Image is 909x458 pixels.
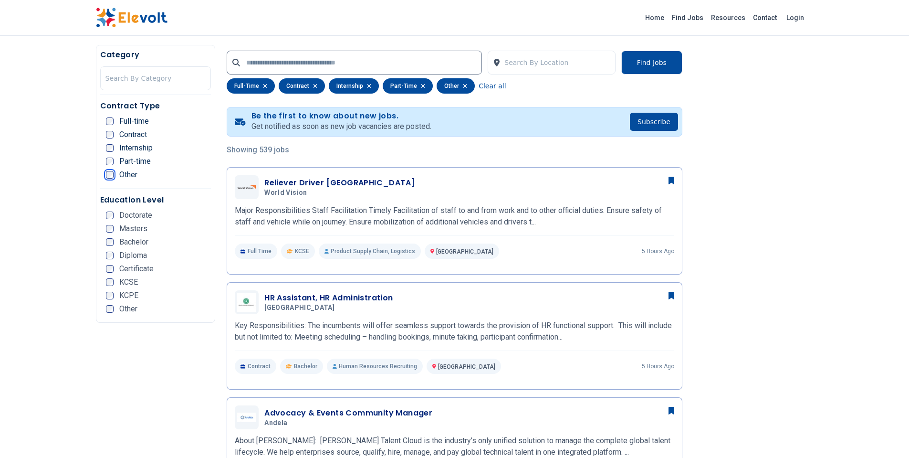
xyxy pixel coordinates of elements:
[119,117,149,125] span: Full-time
[707,10,749,25] a: Resources
[106,158,114,165] input: Part-time
[264,407,432,419] h3: Advocacy & Events Community Manager
[106,305,114,313] input: Other
[119,292,138,299] span: KCPE
[264,292,393,304] h3: HR Assistant, HR Administration
[106,117,114,125] input: Full-time
[119,131,147,138] span: Contract
[294,362,317,370] span: Bachelor
[621,51,682,75] button: Find Jobs
[329,78,379,94] div: internship
[106,131,114,138] input: Contract
[235,435,674,458] p: About [PERSON_NAME]: [PERSON_NAME] Talent Cloud is the industry’s only unified solution to manage...
[227,144,682,156] p: Showing 539 jobs
[119,265,154,273] span: Certificate
[319,244,421,259] p: Product Supply Chain, Logistics
[641,10,668,25] a: Home
[235,290,674,374] a: Aga khan UniversityHR Assistant, HR Administration[GEOGRAPHIC_DATA]Key Responsibilities: The incu...
[264,304,334,312] span: [GEOGRAPHIC_DATA]
[235,205,674,228] p: Major Responsibilities Staff Facilitation Timely Facilitation of staff to and from work and to ot...
[106,238,114,246] input: Bachelor
[119,252,147,259] span: Diploma
[264,177,415,189] h3: Reliever Driver [GEOGRAPHIC_DATA]
[119,238,148,246] span: Bachelor
[119,144,153,152] span: Internship
[119,305,137,313] span: Other
[100,194,211,206] h5: Education Level
[106,212,114,219] input: Doctorate
[96,8,167,28] img: Elevolt
[327,359,423,374] p: Human Resources Recruiting
[235,320,674,343] p: Key Responsibilities: The incumbents will offer seamless support towards the provision of HR func...
[227,78,275,94] div: full-time
[106,252,114,259] input: Diploma
[668,10,707,25] a: Find Jobs
[479,78,506,94] button: Clear all
[438,363,495,370] span: [GEOGRAPHIC_DATA]
[295,247,309,255] span: KCSE
[251,121,431,132] p: Get notified as soon as new job vacancies are posted.
[279,78,325,94] div: contract
[642,362,674,370] p: 5 hours ago
[106,171,114,179] input: Other
[264,419,287,427] span: Andela
[264,189,307,197] span: World Vision
[237,293,256,312] img: Aga khan University
[861,412,909,458] iframe: Chat Widget
[106,225,114,233] input: Masters
[781,8,810,27] a: Login
[436,248,493,255] span: [GEOGRAPHIC_DATA]
[237,185,256,190] img: World Vision
[235,244,277,259] p: Full Time
[119,171,137,179] span: Other
[237,413,256,423] img: Andela
[119,225,147,233] span: Masters
[251,111,431,121] h4: Be the first to know about new jobs.
[437,78,475,94] div: other
[642,247,674,255] p: 5 hours ago
[100,100,211,112] h5: Contract Type
[106,278,114,286] input: KCSE
[106,144,114,152] input: Internship
[630,113,678,131] button: Subscribe
[383,78,433,94] div: part-time
[119,158,151,165] span: Part-time
[749,10,781,25] a: Contact
[106,265,114,273] input: Certificate
[119,212,152,219] span: Doctorate
[106,292,114,299] input: KCPE
[119,278,138,286] span: KCSE
[235,359,276,374] p: Contract
[235,175,674,259] a: World VisionReliever Driver [GEOGRAPHIC_DATA]World VisionMajor Responsibilities Staff Facilitatio...
[100,49,211,61] h5: Category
